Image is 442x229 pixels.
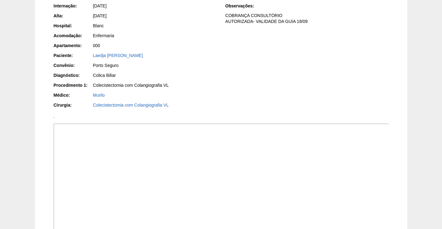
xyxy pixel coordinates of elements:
div: Médico: [54,92,92,98]
a: Laedja [PERSON_NAME] [93,53,143,58]
span: [DATE] [93,13,107,18]
div: Enfermaria [93,33,217,39]
a: Colecistectomia com Colangiografia VL [93,103,169,108]
div: Hospital: [54,23,92,29]
div: Convênio: [54,62,92,68]
div: Paciente: [54,52,92,59]
div: Porto Seguro [93,62,217,68]
div: Colica Biliar [93,72,217,78]
span: [DATE] [93,3,107,8]
div: Colecistectomia com Colangiografia VL [93,82,217,88]
a: Murilo [93,93,105,98]
div: Internação: [54,3,92,9]
div: Procedimento 1: [54,82,92,88]
div: Alta: [54,13,92,19]
div: Acomodação: [54,33,92,39]
div: Blanc [93,23,217,29]
div: Cirurgia: [54,102,92,108]
p: COBRANÇA CONSULTÓRIO AUTORIZADA- VALIDADE DA GUIA 18/09 [225,13,388,24]
div: Observações: [225,3,264,9]
div: Diagnóstico: [54,72,92,78]
div: Apartamento: [54,42,92,49]
div: 000 [93,42,217,49]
